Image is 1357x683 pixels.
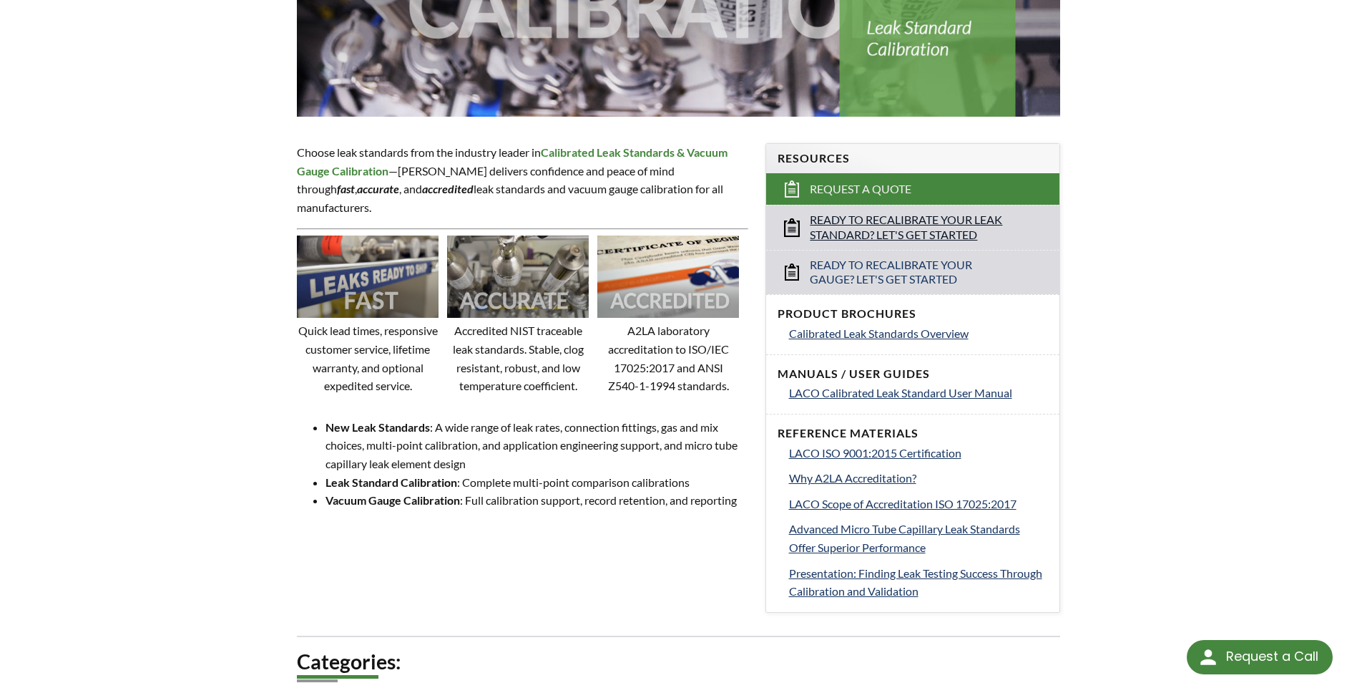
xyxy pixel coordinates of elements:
[789,471,916,485] span: Why A2LA Accreditation?
[778,151,1048,166] h4: Resources
[789,564,1048,601] a: Presentation: Finding Leak Testing Success Through Calibration and Validation
[297,649,1059,675] h2: Categories:
[297,321,439,394] p: Quick lead times, responsive customer service, lifetime warranty, and optional expedited service.
[789,386,1012,399] span: LACO Calibrated Leak Standard User Manual
[447,236,589,319] img: Image showing the word ACCURATE overlaid on it
[1187,640,1333,674] div: Request a Call
[766,205,1059,250] a: Ready to Recalibrate Your Leak Standard? Let's Get Started
[325,493,460,507] strong: Vacuum Gauge Calibration
[789,497,1016,510] span: LACO Scope of Accreditation ISO 17025:2017
[766,250,1059,295] a: Ready to Recalibrate Your Gauge? Let's Get Started
[778,367,1048,382] h4: Manuals / User Guides
[297,145,728,178] strong: Calibrated Leak Standards & Vacuum Gauge Calibration
[766,173,1059,205] a: Request a Quote
[1197,646,1220,669] img: round button
[789,446,961,460] span: LACO ISO 9001:2015 Certification
[789,444,1048,462] a: LACO ISO 9001:2015 Certification
[325,475,457,489] strong: Leak Standard Calibration
[789,326,969,340] span: Calibrated Leak Standards Overview
[597,321,739,394] p: A2LA laboratory accreditation to ISO/IEC 17025:2017 and ANSI Z540-1-1994 standards.
[422,182,474,195] em: accredited
[325,491,748,510] li: : Full calibration support, record retention, and reporting
[789,495,1048,513] a: LACO Scope of Accreditation ISO 17025:2017
[325,418,748,473] li: : A wide range of leak rates, connection fittings, gas and mix choices, multi-point calibration, ...
[778,426,1048,441] h4: Reference Materials
[810,182,911,197] span: Request a Quote
[325,473,748,492] li: : Complete multi-point comparison calibrations
[789,566,1042,599] span: Presentation: Finding Leak Testing Success Through Calibration and Validation
[357,182,399,195] strong: accurate
[297,143,748,216] p: Choose leak standards from the industry leader in —[PERSON_NAME] delivers confidence and peace of...
[597,236,739,319] img: Image showing the word ACCREDITED overlaid on it
[337,182,355,195] em: fast
[778,306,1048,321] h4: Product Brochures
[810,213,1017,243] span: Ready to Recalibrate Your Leak Standard? Let's Get Started
[810,258,1017,288] span: Ready to Recalibrate Your Gauge? Let's Get Started
[789,522,1020,554] span: Advanced Micro Tube Capillary Leak Standards Offer Superior Performance
[297,236,439,319] img: Image showing the word FAST overlaid on it
[325,420,430,434] strong: New Leak Standards
[789,324,1048,343] a: Calibrated Leak Standards Overview
[789,469,1048,488] a: Why A2LA Accreditation?
[789,520,1048,556] a: Advanced Micro Tube Capillary Leak Standards Offer Superior Performance
[1226,640,1318,673] div: Request a Call
[789,384,1048,402] a: LACO Calibrated Leak Standard User Manual
[447,321,589,394] p: Accredited NIST traceable leak standards. Stable, clog resistant, robust, and low temperature coe...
